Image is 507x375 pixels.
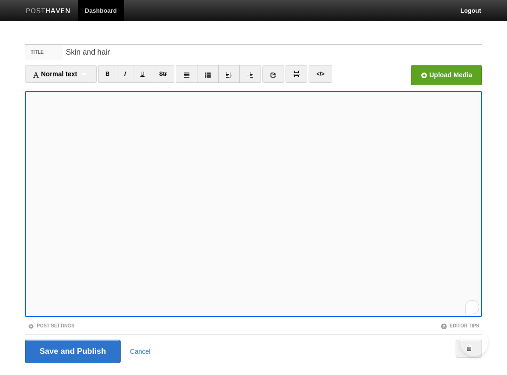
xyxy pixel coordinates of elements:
a: Editor Tips [441,323,479,328]
a: Post Settings [28,323,74,328]
img: Posthaven-bar [26,8,71,15]
a: </> [309,65,332,83]
a: U [133,65,152,83]
a: B [98,65,117,83]
a: I [117,65,133,83]
iframe: Help Scout Beacon - Open [460,328,488,356]
label: Title [25,45,63,60]
del: Str [159,71,167,77]
input: Save and Publish [25,340,121,363]
a: Cancel [130,348,151,355]
span: Normal text [33,70,77,78]
img: pagebreak-icon.png [293,71,300,77]
a: Str [152,65,175,83]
